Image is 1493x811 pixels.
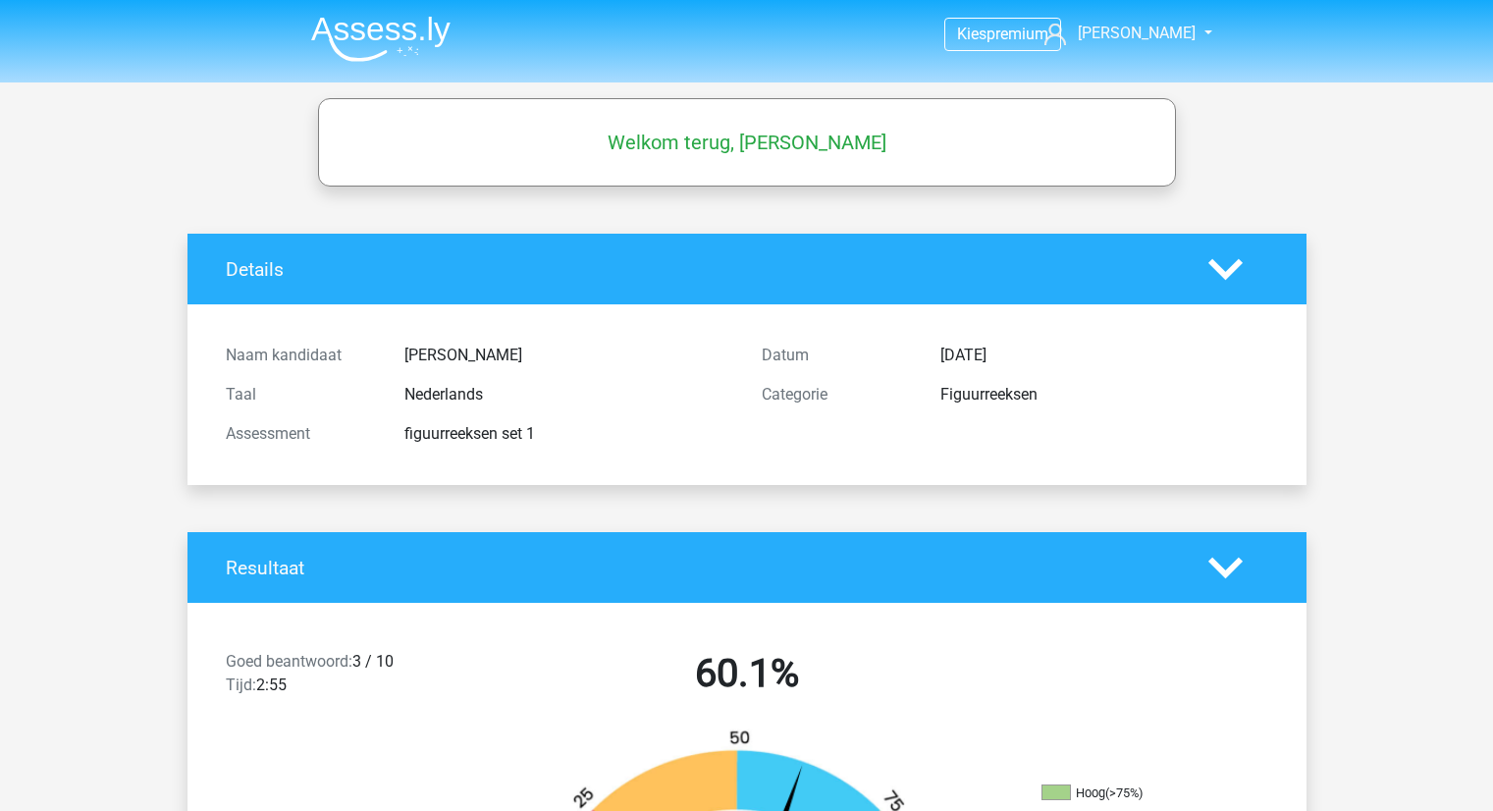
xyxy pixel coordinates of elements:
[494,650,1000,697] h2: 60.1%
[1105,785,1143,800] div: (>75%)
[211,422,390,446] div: Assessment
[390,383,747,406] div: Nederlands
[986,25,1048,43] span: premium
[311,16,451,62] img: Assessly
[926,383,1283,406] div: Figuurreeksen
[226,652,352,671] span: Goed beantwoord:
[211,383,390,406] div: Taal
[328,131,1166,154] h5: Welkom terug, [PERSON_NAME]
[211,650,479,705] div: 3 / 10 2:55
[1037,22,1198,45] a: [PERSON_NAME]
[390,422,747,446] div: figuurreeksen set 1
[747,344,926,367] div: Datum
[747,383,926,406] div: Categorie
[945,21,1060,47] a: Kiespremium
[211,344,390,367] div: Naam kandidaat
[1078,24,1196,42] span: [PERSON_NAME]
[226,676,256,694] span: Tijd:
[957,25,986,43] span: Kies
[1041,784,1238,802] li: Hoog
[390,344,747,367] div: [PERSON_NAME]
[926,344,1283,367] div: [DATE]
[226,557,1179,579] h4: Resultaat
[226,258,1179,281] h4: Details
